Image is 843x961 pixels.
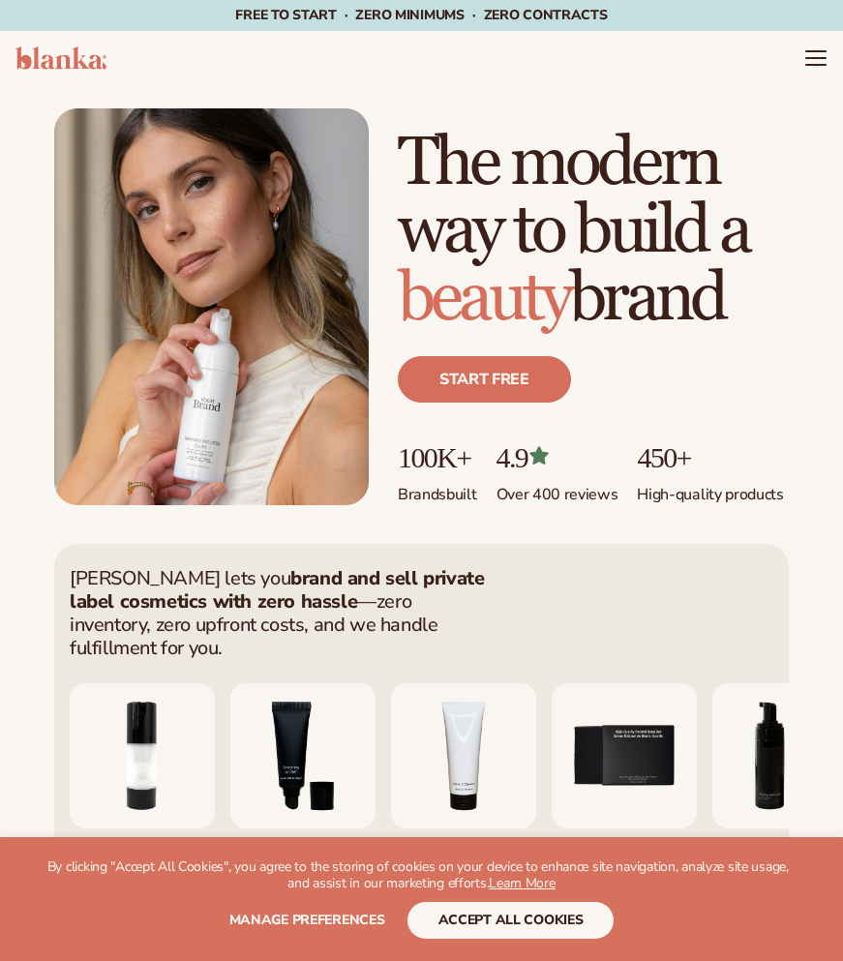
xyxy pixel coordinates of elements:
[398,473,477,505] p: Brands built
[15,46,106,70] img: logo
[391,683,536,921] div: 4 / 9
[398,257,569,340] span: beauty
[497,473,618,505] p: Over 400 reviews
[229,911,385,929] span: Manage preferences
[230,683,376,828] img: Smoothing lip balm.
[489,874,555,892] a: Learn More
[398,441,477,473] p: 100K+
[70,683,215,921] div: 2 / 9
[637,473,783,505] p: High-quality products
[54,108,369,505] img: Female holding tanning mousse.
[637,441,783,473] p: 450+
[230,683,376,921] div: 3 / 9
[70,828,215,860] div: Moisturizer
[398,356,571,403] a: Start free
[70,565,484,615] strong: brand and sell private label cosmetics with zero hassle
[398,130,789,333] h1: The modern way to build a brand
[70,683,215,828] img: Moisturizing lotion.
[70,567,486,660] p: [PERSON_NAME] lets you —zero inventory, zero upfront costs, and we handle fulfillment for you.
[552,828,697,860] div: Natural Soap
[229,902,385,939] button: Manage preferences
[552,683,697,921] div: 5 / 9
[235,6,607,24] span: Free to start · ZERO minimums · ZERO contracts
[391,683,536,828] img: Vitamin c cleanser.
[407,902,615,939] button: accept all cookies
[497,441,618,473] p: 4.9
[391,828,536,860] div: Vitamin C Cleanser
[230,828,376,860] div: [MEDICAL_DATA]
[552,683,697,828] img: Nature bar of soap.
[39,859,804,892] p: By clicking "Accept All Cookies", you agree to the storing of cookies on your device to enhance s...
[804,46,828,70] summary: Menu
